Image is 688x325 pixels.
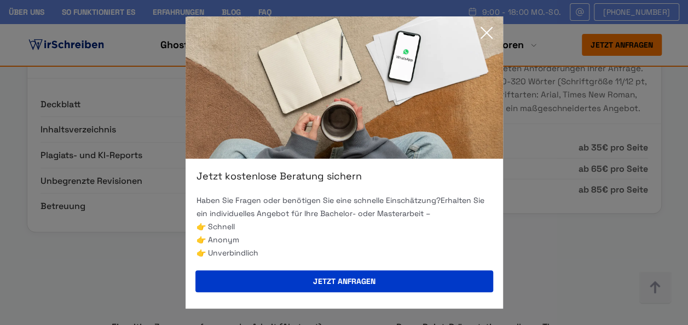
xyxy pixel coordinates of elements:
li: 👉 Anonym [196,233,492,246]
p: Haben Sie Fragen oder benötigen Sie eine schnelle Einschätzung? Erhalten Sie ein individuelles An... [196,194,492,220]
li: 👉 Schnell [196,220,492,233]
li: 👉 Unverbindlich [196,246,492,259]
button: Jetzt anfragen [195,270,493,292]
div: Jetzt kostenlose Beratung sichern [186,170,503,183]
img: exit [186,16,503,159]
